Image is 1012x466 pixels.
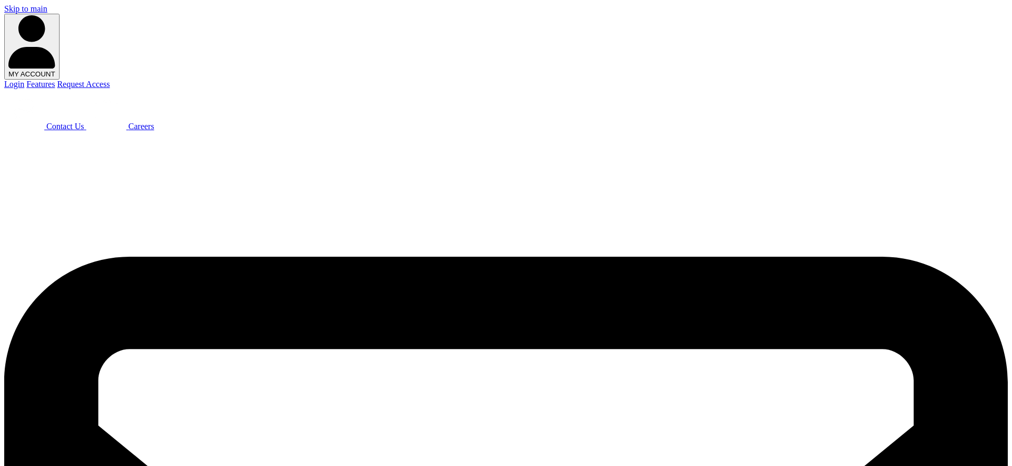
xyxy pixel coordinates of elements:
img: Beacon Funding chat [4,89,44,129]
button: MY ACCOUNT [4,14,60,80]
a: Contact Us [4,122,86,131]
a: Skip to main [4,4,47,13]
span: Careers [129,122,154,131]
a: Features [26,80,55,89]
img: Beacon Funding Careers [86,89,126,129]
a: Careers [86,122,154,131]
span: Contact Us [46,122,84,131]
a: Login [4,80,24,89]
a: Request Access [57,80,110,89]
